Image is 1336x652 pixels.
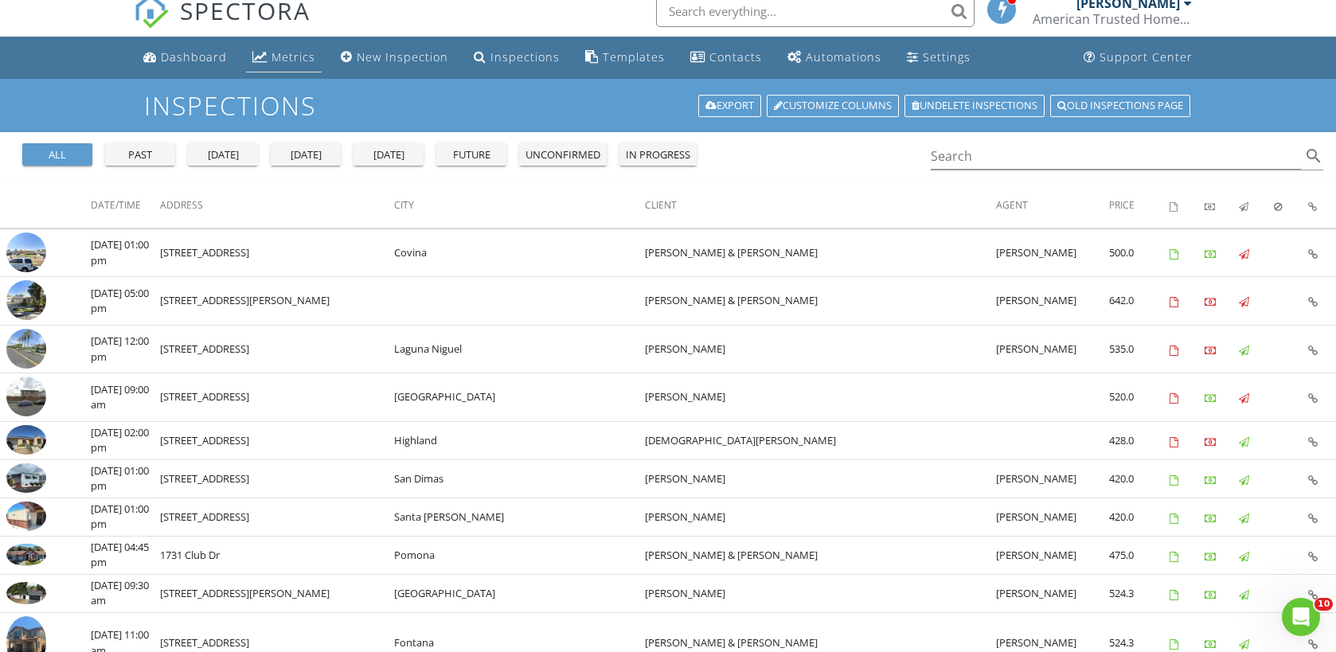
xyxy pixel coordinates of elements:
div: in progress [626,147,690,163]
img: 9271776%2Fcover_photos%2Fslx6mISNGVov0uhWCO4c%2Fsmall.jpeg [6,582,46,604]
span: Date/Time [91,198,141,212]
a: Settings [900,43,977,72]
a: Contacts [684,43,768,72]
div: Contacts [709,49,762,64]
th: Agreements signed: Not sorted. [1170,183,1204,228]
div: [DATE] [277,147,334,163]
td: Laguna Niguel [394,325,645,373]
div: New Inspection [357,49,448,64]
a: New Inspection [334,43,455,72]
td: [PERSON_NAME] [996,325,1109,373]
td: [PERSON_NAME] [996,228,1109,277]
i: search [1304,146,1323,166]
td: 535.0 [1109,325,1170,373]
td: 420.0 [1109,498,1170,536]
img: 9308689%2Fcover_photos%2FUEs7njfcRsQs5R7nL1sb%2Fsmall.jpeg [6,502,46,532]
div: Settings [923,49,971,64]
th: Paid: Not sorted. [1205,183,1239,228]
h1: Inspections [144,92,1193,119]
iframe: Intercom live chat [1282,598,1320,636]
td: 524.3 [1109,574,1170,612]
td: [PERSON_NAME] & [PERSON_NAME] [645,536,996,574]
td: [DATE] 01:00 pm [91,498,160,536]
span: Address [160,198,203,212]
td: [DATE] 01:00 pm [91,459,160,498]
th: Date/Time: Not sorted. [91,183,160,228]
td: Highland [394,421,645,459]
td: Santa [PERSON_NAME] [394,498,645,536]
td: [PERSON_NAME] [996,459,1109,498]
button: unconfirmed [519,143,607,166]
td: [PERSON_NAME] [996,574,1109,612]
a: Old inspections page [1050,95,1190,117]
a: Metrics [246,43,322,72]
td: 500.0 [1109,228,1170,277]
a: Automations (Basic) [781,43,888,72]
div: Support Center [1100,49,1193,64]
th: Address: Not sorted. [160,183,394,228]
td: [STREET_ADDRESS] [160,373,394,422]
td: 1731 Club Dr [160,536,394,574]
a: SPECTORA [134,7,311,41]
td: [PERSON_NAME] & [PERSON_NAME] [645,277,996,326]
button: past [105,143,175,166]
td: [DATE] 12:00 pm [91,325,160,373]
td: [STREET_ADDRESS][PERSON_NAME] [160,277,394,326]
th: City: Not sorted. [394,183,645,228]
th: Price: Not sorted. [1109,183,1170,228]
td: [PERSON_NAME] [645,373,996,422]
div: [DATE] [360,147,417,163]
div: Dashboard [161,49,227,64]
button: future [436,143,506,166]
td: 475.0 [1109,536,1170,574]
span: Client [645,198,677,212]
button: [DATE] [354,143,424,166]
td: Covina [394,228,645,277]
a: Inspections [467,43,566,72]
td: [PERSON_NAME] [996,498,1109,536]
span: 10 [1315,598,1333,611]
td: [DATE] 05:00 pm [91,277,160,326]
button: [DATE] [188,143,258,166]
a: Templates [579,43,671,72]
th: Client: Not sorted. [645,183,996,228]
span: Price [1109,198,1135,212]
td: Pomona [394,536,645,574]
div: future [443,147,500,163]
td: [PERSON_NAME] [996,536,1109,574]
div: past [111,147,169,163]
th: Agent: Not sorted. [996,183,1109,228]
div: unconfirmed [525,147,600,163]
td: [PERSON_NAME] [645,459,996,498]
td: San Dimas [394,459,645,498]
button: [DATE] [271,143,341,166]
td: [DATE] 04:45 pm [91,536,160,574]
th: Inspection Details: Not sorted. [1308,183,1336,228]
img: 9310099%2Fcover_photos%2FkY7sc3tNeBJ4Yxn2tVmA%2Fsmall.jpeg [6,463,46,494]
td: [DATE] 09:30 am [91,574,160,612]
img: streetview [6,232,46,272]
a: Support Center [1077,43,1199,72]
td: [DEMOGRAPHIC_DATA][PERSON_NAME] [645,421,996,459]
img: streetview [6,377,46,416]
a: Undelete inspections [904,95,1045,117]
td: [DATE] 09:00 am [91,373,160,422]
button: all [22,143,92,166]
td: [PERSON_NAME] [645,498,996,536]
span: City [394,198,414,212]
td: 420.0 [1109,459,1170,498]
td: [STREET_ADDRESS] [160,421,394,459]
div: Inspections [490,49,560,64]
img: 9362786%2Fcover_photos%2FJsamPOFEPPLfg0x2GKj3%2Fsmall.jpeg [6,425,46,455]
td: [DATE] 02:00 pm [91,421,160,459]
td: [DATE] 01:00 pm [91,228,160,277]
td: [STREET_ADDRESS][PERSON_NAME] [160,574,394,612]
td: [GEOGRAPHIC_DATA] [394,373,645,422]
img: streetview [6,280,46,320]
div: Templates [603,49,665,64]
a: Export [698,95,761,117]
td: 642.0 [1109,277,1170,326]
td: [STREET_ADDRESS] [160,498,394,536]
a: Dashboard [137,43,233,72]
td: [STREET_ADDRESS] [160,459,394,498]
